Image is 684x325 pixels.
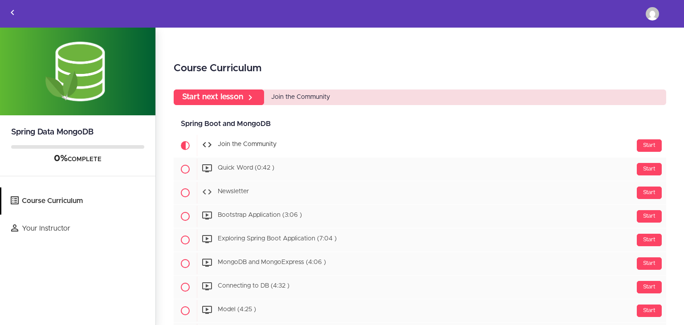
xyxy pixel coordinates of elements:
[174,252,666,275] a: Start MongoDB and MongoExpress (4:06 )
[637,210,662,223] div: Start
[218,283,289,289] span: Connecting to DB (4:32 )
[174,114,666,134] div: Spring Boot and MongoDB
[174,181,666,204] a: Start Newsletter
[1,215,155,242] a: Your Instructor
[174,89,264,105] a: Start next lesson
[271,94,330,100] span: Join the Community
[637,139,662,152] div: Start
[174,158,666,181] a: Start Quick Word (0:42 )
[218,307,256,313] span: Model (4:25 )
[174,276,666,299] a: Start Connecting to DB (4:32 )
[218,236,337,242] span: Exploring Spring Boot Application (7:04 )
[637,305,662,317] div: Start
[637,234,662,246] div: Start
[0,0,24,27] a: Back to courses
[218,142,277,148] span: Join the Community
[174,228,666,252] a: Start Exploring Spring Boot Application (7:04 )
[637,257,662,270] div: Start
[11,153,144,165] div: COMPLETE
[218,165,274,171] span: Quick Word (0:42 )
[646,7,659,20] img: robiman000@gmail.com
[218,260,326,266] span: MongoDB and MongoExpress (4:06 )
[637,163,662,175] div: Start
[7,7,18,18] svg: Back to courses
[1,187,155,215] a: Course Curriculum
[174,299,666,322] a: Start Model (4:25 )
[174,134,197,157] span: Current item
[174,61,666,76] h2: Course Curriculum
[218,212,302,219] span: Bootstrap Application (3:06 )
[637,187,662,199] div: Start
[637,281,662,293] div: Start
[218,189,249,195] span: Newsletter
[174,134,666,157] a: Current item Start Join the Community
[54,154,68,163] span: 0%
[174,205,666,228] a: Start Bootstrap Application (3:06 )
